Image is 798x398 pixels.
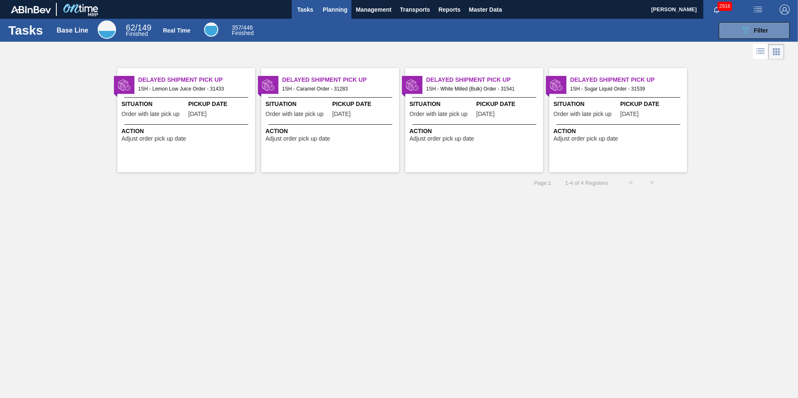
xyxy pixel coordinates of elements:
span: Finished [232,30,254,36]
span: Filter [754,27,768,34]
span: 357 [232,24,241,31]
span: 62 [126,23,135,32]
div: Real Time [204,23,218,37]
span: Reports [438,5,460,15]
span: Management [356,5,391,15]
span: Order with late pick up [121,111,179,117]
span: Order with late pick up [265,111,323,117]
span: 1SH - Lemon Low Juice Order - 31433 [138,84,248,93]
span: Pickup Date [620,100,685,108]
span: Finished [126,30,148,37]
span: 09/11/2025 [476,111,495,117]
span: 09/02/2025 [332,111,351,117]
div: Base Line [57,27,88,34]
img: status [262,79,275,91]
span: Pickup Date [188,100,253,108]
span: Pickup Date [476,100,541,108]
h1: Tasks [8,25,45,35]
span: Order with late pick up [553,111,611,117]
button: > [641,172,662,193]
span: Delayed Shipment Pick Up [138,76,255,84]
span: Delayed Shipment Pick Up [426,76,543,84]
span: Delayed Shipment Pick Up [282,76,399,84]
span: 1SH - Caramel Order - 31283 [282,84,392,93]
span: Master Data [469,5,502,15]
span: Pickup Date [332,100,397,108]
span: 1 - 4 of 4 Registers [564,180,608,186]
span: Situation [121,100,186,108]
span: / 446 [232,24,253,31]
span: Page : 1 [534,180,551,186]
div: Card Vision [768,44,784,60]
span: Transports [400,5,430,15]
span: 09/09/2025 [620,111,639,117]
span: Order with late pick up [409,111,467,117]
span: Adjust order pick up date [409,136,474,142]
img: userActions [753,5,763,15]
span: Adjust order pick up date [265,136,330,142]
span: 1SH - White Milled (Bulk) Order - 31541 [426,84,536,93]
div: Real Time [232,25,254,36]
span: Delayed Shipment Pick Up [570,76,687,84]
button: Filter [719,22,790,39]
span: Adjust order pick up date [121,136,186,142]
span: Situation [265,100,330,108]
img: Logout [780,5,790,15]
span: Action [265,127,397,136]
span: 1SH - Sugar Liquid Order - 31539 [570,84,680,93]
img: status [118,79,131,91]
span: Tasks [296,5,314,15]
div: Base Line [98,20,116,39]
button: Notifications [703,4,730,15]
span: / 149 [126,23,152,32]
div: Real Time [163,27,190,34]
span: Action [121,127,253,136]
span: Adjust order pick up date [553,136,618,142]
div: List Vision [753,44,768,60]
img: status [550,79,563,91]
span: 09/05/2025 [188,111,207,117]
span: Situation [553,100,618,108]
button: < [621,172,641,193]
span: Situation [409,100,474,108]
img: TNhmsLtSVTkK8tSr43FrP2fwEKptu5GPRR3wAAAABJRU5ErkJggg== [11,6,51,13]
span: Action [409,127,541,136]
img: status [406,79,419,91]
span: Planning [323,5,347,15]
span: 2916 [717,2,732,11]
div: Base Line [126,24,152,37]
span: Action [553,127,685,136]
